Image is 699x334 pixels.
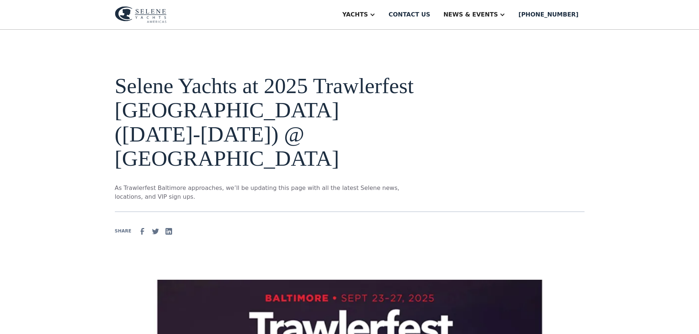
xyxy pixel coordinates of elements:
[389,10,430,19] div: Contact us
[151,227,160,236] img: Twitter
[115,74,420,170] h1: Selene Yachts at 2025 Trawlerfest [GEOGRAPHIC_DATA] ([DATE]-[DATE]) @ [GEOGRAPHIC_DATA]
[138,227,147,236] img: facebook
[164,227,173,236] img: Linkedin
[518,10,578,19] div: [PHONE_NUMBER]
[443,10,498,19] div: News & EVENTS
[115,184,420,201] p: As Trawlerfest Baltimore approaches, we’ll be updating this page with all the latest Selene news,...
[342,10,368,19] div: Yachts
[115,6,167,23] img: logo
[115,228,131,234] div: SHARE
